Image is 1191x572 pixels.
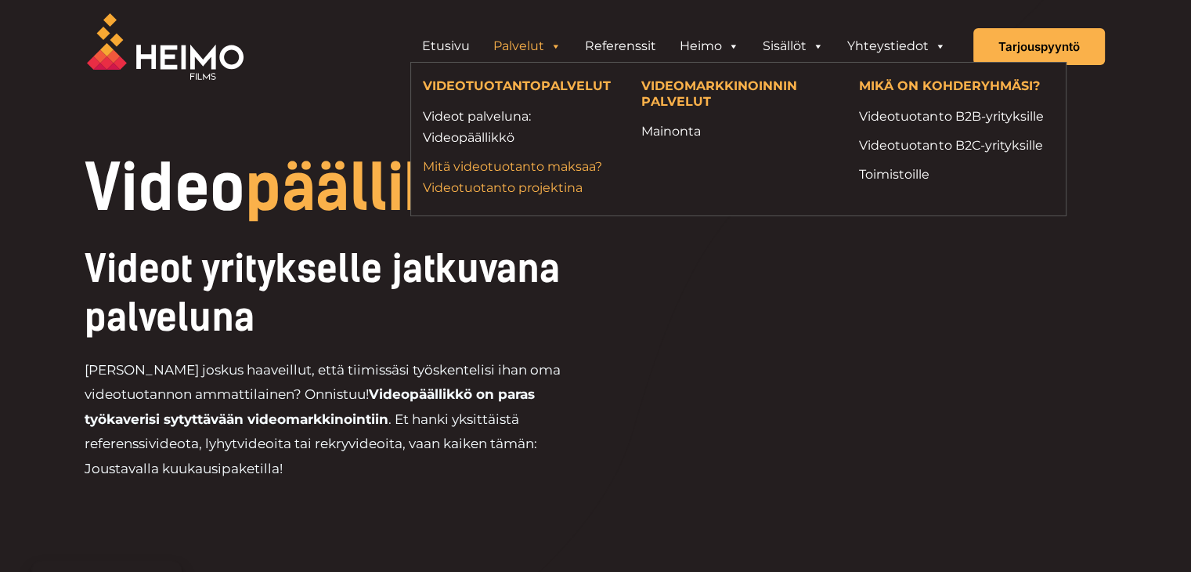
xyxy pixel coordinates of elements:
[410,31,482,62] a: Etusivu
[641,78,836,112] h4: VIDEOMARKKINOINNIN PALVELUT
[668,31,751,62] a: Heimo
[85,246,560,340] span: Videot yritykselle jatkuvana palveluna
[641,121,836,142] a: Mainonta
[85,358,596,482] p: [PERSON_NAME] joskus haaveillut, että tiimissäsi työskentelisi ihan oma videotuotannon ammattilai...
[859,106,1054,127] a: Videotuotanto B2B-yrityksille
[245,150,508,226] span: päällikkö
[973,28,1105,65] a: Tarjouspyyntö
[85,386,535,427] strong: Videopäällikkö on paras työkaverisi sytyttävään videomarkkinointiin
[573,31,668,62] a: Referenssit
[87,13,244,80] img: Heimo Filmsin logo
[402,31,965,62] aside: Header Widget 1
[836,31,958,62] a: Yhteystiedot
[423,106,618,148] a: Videot palveluna: Videopäällikkö
[751,31,836,62] a: Sisällöt
[859,164,1054,185] a: Toimistoille
[85,157,702,219] h1: Video
[482,31,573,62] a: Palvelut
[859,78,1054,97] h4: MIKÄ ON KOHDERYHMÄSI?
[423,156,618,198] a: Mitä videotuotanto maksaa?Videotuotanto projektina
[423,78,618,97] h4: VIDEOTUOTANTOPALVELUT
[859,135,1054,156] a: Videotuotanto B2C-yrityksille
